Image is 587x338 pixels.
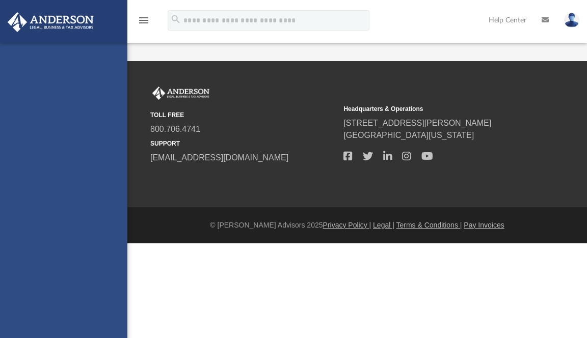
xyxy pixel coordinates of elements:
[373,221,394,229] a: Legal |
[150,139,336,148] small: SUPPORT
[396,221,462,229] a: Terms & Conditions |
[343,131,474,139] a: [GEOGRAPHIC_DATA][US_STATE]
[464,221,504,229] a: Pay Invoices
[323,221,371,229] a: Privacy Policy |
[343,104,529,114] small: Headquarters & Operations
[564,13,579,27] img: User Pic
[138,19,150,26] a: menu
[5,12,97,32] img: Anderson Advisors Platinum Portal
[138,14,150,26] i: menu
[170,14,181,25] i: search
[343,119,491,127] a: [STREET_ADDRESS][PERSON_NAME]
[150,125,200,133] a: 800.706.4741
[150,110,336,120] small: TOLL FREE
[127,220,587,231] div: © [PERSON_NAME] Advisors 2025
[150,87,211,100] img: Anderson Advisors Platinum Portal
[150,153,288,162] a: [EMAIL_ADDRESS][DOMAIN_NAME]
